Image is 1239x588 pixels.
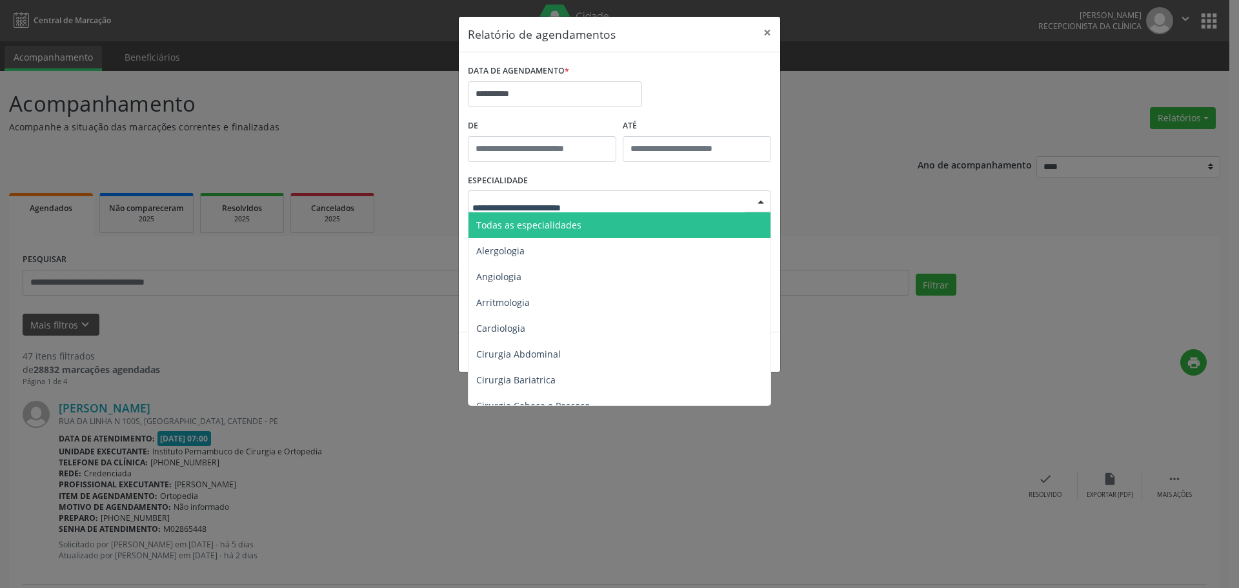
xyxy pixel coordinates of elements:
label: ESPECIALIDADE [468,171,528,191]
button: Close [754,17,780,48]
span: Cirurgia Bariatrica [476,374,556,386]
span: Arritmologia [476,296,530,309]
label: DATA DE AGENDAMENTO [468,61,569,81]
span: Angiologia [476,270,521,283]
span: Cirurgia Abdominal [476,348,561,360]
label: ATÉ [623,116,771,136]
h5: Relatório de agendamentos [468,26,616,43]
span: Alergologia [476,245,525,257]
span: Cirurgia Cabeça e Pescoço [476,400,590,412]
label: De [468,116,616,136]
span: Cardiologia [476,322,525,334]
span: Todas as especialidades [476,219,581,231]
